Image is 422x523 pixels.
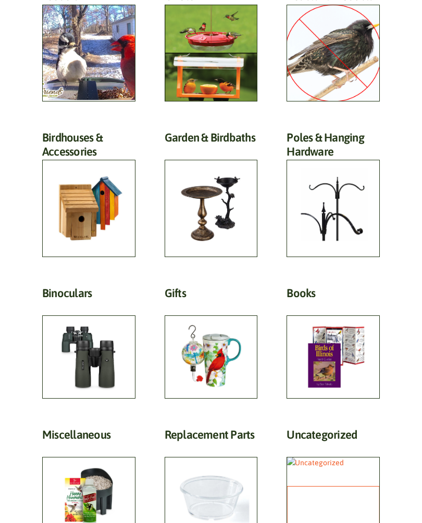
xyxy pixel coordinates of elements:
a: Visit product category Gifts [165,286,258,399]
h2: Gifts [165,286,258,305]
h2: Miscellaneous [42,428,135,447]
h2: Poles & Hanging Hardware [287,131,380,164]
h2: Binoculars [42,286,135,305]
h2: Replacement Parts [165,428,258,447]
a: Visit product category Birdhouses & Accessories [42,131,135,257]
a: Visit product category Binoculars [42,286,135,399]
h2: Birdhouses & Accessories [42,131,135,164]
h2: Garden & Birdbaths [165,131,258,150]
a: Visit product category Poles & Hanging Hardware [287,131,380,257]
h2: Books [287,286,380,305]
a: Visit product category Books [287,286,380,399]
h2: Uncategorized [287,428,380,447]
a: Visit product category Garden & Birdbaths [165,131,258,257]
